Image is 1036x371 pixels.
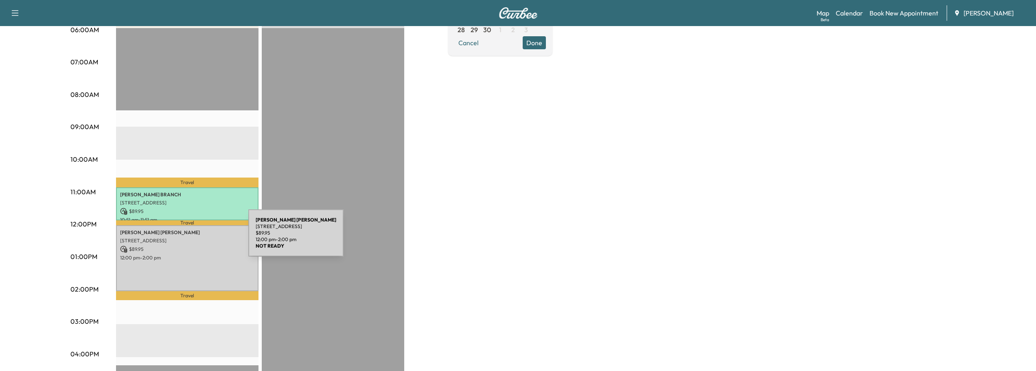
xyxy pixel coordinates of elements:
div: Beta [821,17,829,23]
p: Travel [116,291,258,301]
b: NOT READY [256,243,284,249]
p: 10:51 am - 11:51 am [120,217,254,223]
button: Done [523,36,546,49]
p: 11:00AM [70,187,96,197]
p: 12:00PM [70,219,96,229]
p: 03:00PM [70,316,99,326]
p: 04:00PM [70,349,99,359]
p: [STREET_ADDRESS] [120,237,254,244]
span: 1 [499,25,502,35]
p: 12:00 pm - 2:00 pm [120,255,254,261]
span: 28 [458,25,465,35]
b: [PERSON_NAME] [PERSON_NAME] [256,217,336,223]
a: MapBeta [817,8,829,18]
p: 10:00AM [70,154,98,164]
p: [PERSON_NAME] [PERSON_NAME] [120,229,254,236]
p: 07:00AM [70,57,98,67]
p: 09:00AM [70,122,99,132]
span: 3 [524,25,528,35]
p: Travel [116,220,258,225]
p: 01:00PM [70,252,97,261]
p: Travel [116,178,258,187]
p: 02:00PM [70,284,99,294]
span: 2 [511,25,515,35]
span: 29 [471,25,478,35]
a: Calendar [836,8,863,18]
p: [PERSON_NAME] BRANCH [120,191,254,198]
p: $ 89.95 [120,246,254,253]
p: 06:00AM [70,25,99,35]
p: 12:00 pm - 2:00 pm [256,236,336,243]
span: 30 [483,25,491,35]
p: $ 89.95 [120,208,254,215]
img: Curbee Logo [499,7,538,19]
button: Cancel [455,36,482,49]
p: [STREET_ADDRESS] [120,200,254,206]
span: [PERSON_NAME] [964,8,1014,18]
a: Book New Appointment [870,8,938,18]
p: $ 89.95 [256,230,336,236]
p: 08:00AM [70,90,99,99]
p: [STREET_ADDRESS] [256,223,336,230]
